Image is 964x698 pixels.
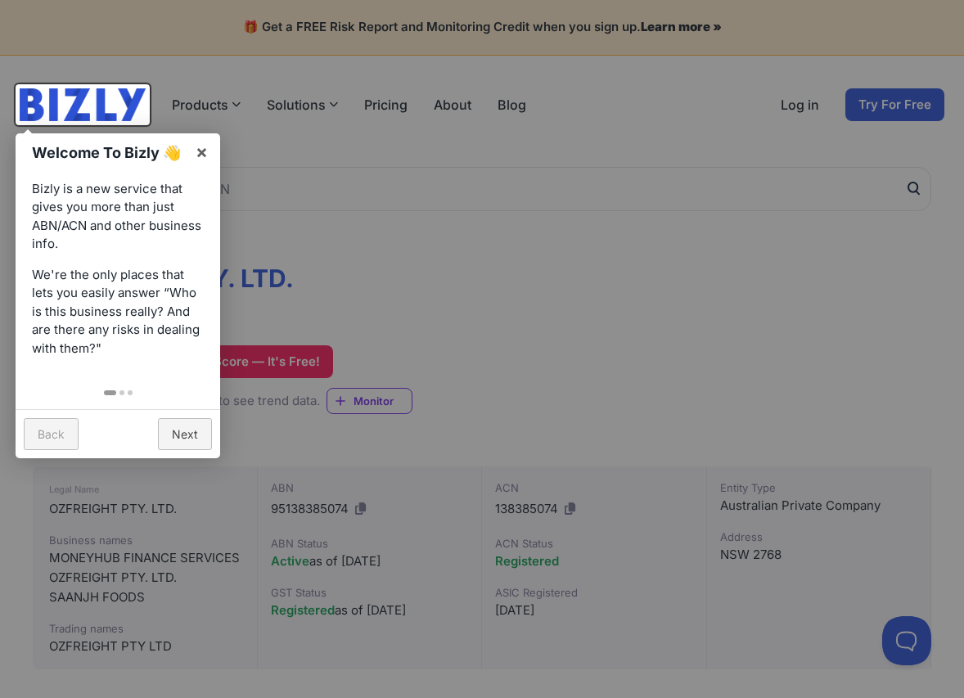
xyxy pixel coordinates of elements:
a: Back [24,418,79,450]
p: Bizly is a new service that gives you more than just ABN/ACN and other business info. [32,180,204,254]
a: × [183,133,220,170]
h1: Welcome To Bizly 👋 [32,142,187,164]
a: Next [158,418,212,450]
p: We're the only places that lets you easily answer “Who is this business really? And are there any... [32,266,204,358]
